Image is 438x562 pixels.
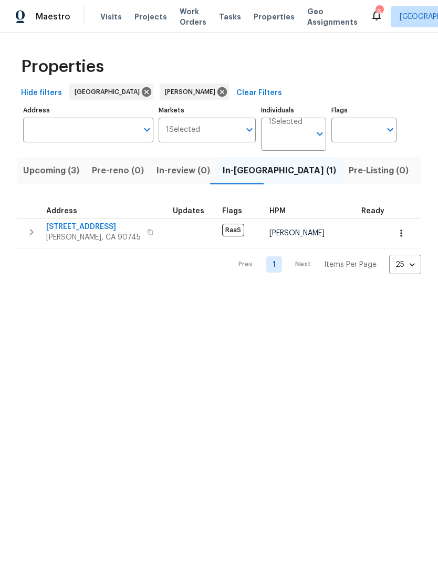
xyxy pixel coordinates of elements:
[100,12,122,22] span: Visits
[23,107,153,113] label: Address
[312,127,327,141] button: Open
[92,163,144,178] span: Pre-reno (0)
[46,232,141,243] span: [PERSON_NAME], CA 90745
[361,207,394,215] div: Earliest renovation start date (first business day after COE or Checkout)
[376,6,383,17] div: 6
[383,122,398,137] button: Open
[223,163,336,178] span: In-[GEOGRAPHIC_DATA] (1)
[331,107,397,113] label: Flags
[361,207,384,215] span: Ready
[349,163,409,178] span: Pre-Listing (0)
[165,87,220,97] span: [PERSON_NAME]
[219,13,241,20] span: Tasks
[134,12,167,22] span: Projects
[21,87,62,100] span: Hide filters
[324,259,377,270] p: Items Per Page
[159,107,256,113] label: Markets
[17,84,66,103] button: Hide filters
[228,255,421,274] nav: Pagination Navigation
[232,84,286,103] button: Clear Filters
[173,207,204,215] span: Updates
[266,256,282,273] a: Goto page 1
[23,163,79,178] span: Upcoming (3)
[268,118,303,127] span: 1 Selected
[69,84,153,100] div: [GEOGRAPHIC_DATA]
[236,87,282,100] span: Clear Filters
[36,12,70,22] span: Maestro
[261,107,326,113] label: Individuals
[166,126,200,134] span: 1 Selected
[269,207,286,215] span: HPM
[157,163,210,178] span: In-review (0)
[242,122,257,137] button: Open
[46,222,141,232] span: [STREET_ADDRESS]
[180,6,206,27] span: Work Orders
[307,6,358,27] span: Geo Assignments
[269,230,325,237] span: [PERSON_NAME]
[160,84,229,100] div: [PERSON_NAME]
[389,251,421,278] div: 25
[75,87,144,97] span: [GEOGRAPHIC_DATA]
[46,207,77,215] span: Address
[222,207,242,215] span: Flags
[254,12,295,22] span: Properties
[222,224,244,236] span: RaaS
[140,122,154,137] button: Open
[21,61,104,72] span: Properties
